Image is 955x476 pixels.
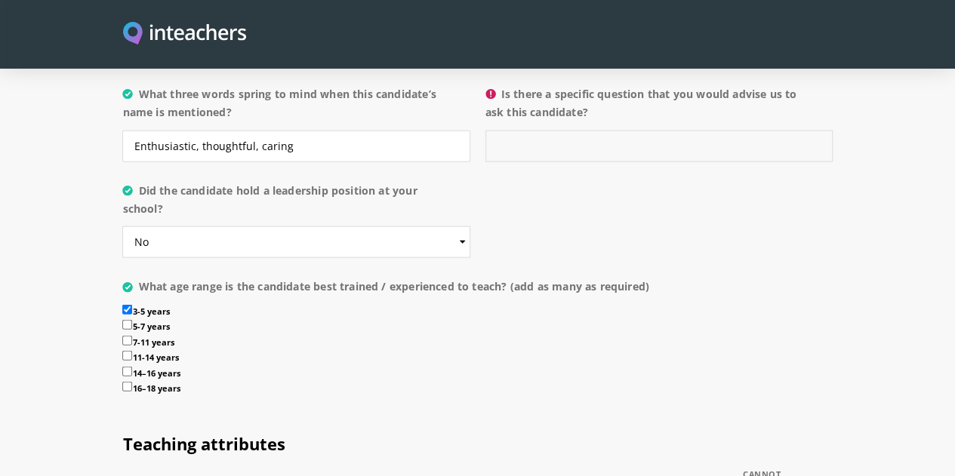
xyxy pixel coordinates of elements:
[122,320,132,330] input: 5-7 years
[122,367,132,376] input: 14–16 years
[122,382,132,392] input: 16–18 years
[122,432,285,455] span: Teaching attributes
[122,351,832,367] label: 11-14 years
[122,336,832,352] label: 7-11 years
[122,85,470,131] label: What three words spring to mind when this candidate’s name is mentioned?
[122,336,132,345] input: 7-11 years
[122,367,832,382] label: 14–16 years
[123,22,246,47] img: Inteachers
[122,305,132,315] input: 3-5 years
[485,85,833,131] label: Is there a specific question that you would advise us to ask this candidate?
[122,320,832,336] label: 5-7 years
[122,182,470,227] label: Did the candidate hold a leadership position at your school?
[122,351,132,361] input: 11-14 years
[122,382,832,398] label: 16–18 years
[122,278,832,305] label: What age range is the candidate best trained / experienced to teach? (add as many as required)
[122,305,832,321] label: 3-5 years
[123,22,246,47] a: Visit this site's homepage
